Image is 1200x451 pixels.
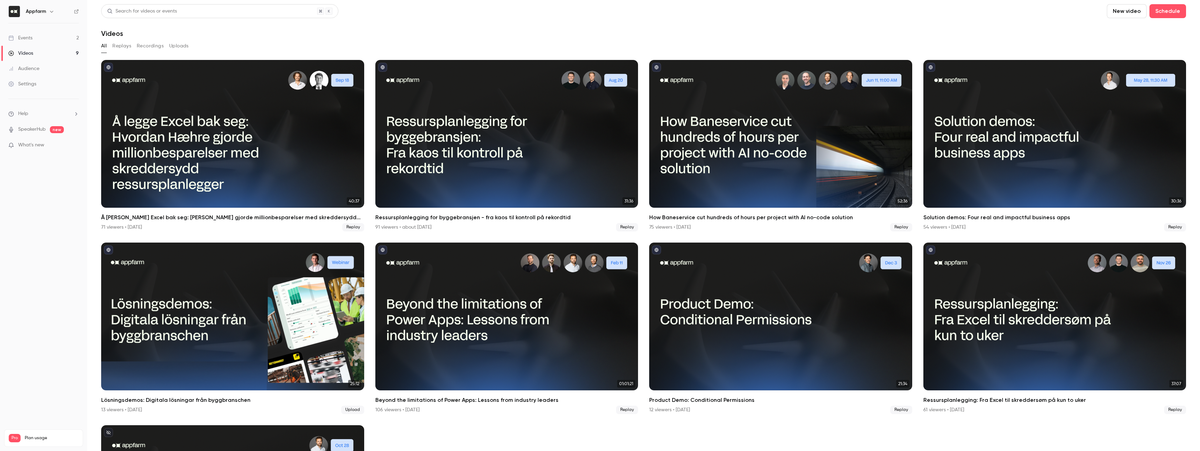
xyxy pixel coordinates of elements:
[649,396,912,404] h2: Product Demo: Conditional Permissions
[378,63,387,72] button: published
[923,60,1186,231] li: Solution demos: Four real and impactful business apps
[1107,4,1147,18] button: New video
[101,60,364,231] li: Å legge Excel bak seg: Hvordan Hæhre gjorde millionbesparelser med skreddersydd ressursplanlegger
[50,126,64,133] span: new
[923,243,1186,414] a: 37:07Ressursplanlegging: Fra Excel til skreddersøm på kun to uker61 viewers • [DATE]Replay
[8,35,32,41] div: Events
[896,380,909,388] span: 21:34
[8,65,39,72] div: Audience
[926,245,935,254] button: published
[617,380,635,388] span: 01:01:21
[112,40,131,52] button: Replays
[375,243,638,414] li: Beyond the limitations of Power Apps: Lessons from industry leaders
[652,245,661,254] button: published
[923,406,964,413] div: 61 viewers • [DATE]
[616,223,638,231] span: Replay
[1164,406,1186,414] span: Replay
[101,29,123,38] h1: Videos
[1169,197,1183,205] span: 30:36
[347,197,361,205] span: 40:37
[101,406,142,413] div: 13 viewers • [DATE]
[649,243,912,414] a: 21:34Product Demo: Conditional Permissions12 viewers • [DATE]Replay
[26,8,46,15] h6: Appfarm
[649,213,912,222] h2: How Baneservice cut hundreds of hours per project with AI no-code solution
[926,63,935,72] button: published
[649,406,690,413] div: 12 viewers • [DATE]
[649,60,912,231] a: 52:36How Baneservice cut hundreds of hours per project with AI no-code solution75 viewers • [DATE...
[348,380,361,388] span: 25:12
[378,245,387,254] button: published
[9,6,20,17] img: Appfarm
[104,428,113,437] button: unpublished
[101,4,1186,447] section: Videos
[1164,223,1186,231] span: Replay
[375,213,638,222] h2: Ressursplanlegging for byggebransjen - fra kaos til kontroll på rekordtid
[375,406,420,413] div: 106 viewers • [DATE]
[375,60,638,231] li: Ressursplanlegging for byggebransjen - fra kaos til kontroll på rekordtid
[101,213,364,222] h2: Å [PERSON_NAME] Excel bak seg: [PERSON_NAME] gjorde millionbesparelser med skreddersydd ressurspl...
[649,243,912,414] li: Product Demo: Conditional Permissions
[8,110,79,117] li: help-dropdown-opener
[649,224,691,231] div: 75 viewers • [DATE]
[18,126,46,133] a: SpeakerHub
[1149,4,1186,18] button: Schedule
[137,40,164,52] button: Recordings
[70,142,79,148] iframe: Noticeable Trigger
[375,224,432,231] div: 91 viewers • about [DATE]
[18,142,44,149] span: What's new
[341,406,364,414] span: Upload
[101,396,364,404] h2: Lösningsdemos: Digitala lösningar från byggbranschen
[616,406,638,414] span: Replay
[104,63,113,72] button: published
[342,223,364,231] span: Replay
[923,213,1186,222] h2: Solution demos: Four real and impactful business apps
[104,245,113,254] button: published
[107,8,177,15] div: Search for videos or events
[101,243,364,414] li: Lösningsdemos: Digitala lösningar från byggbranschen
[890,223,912,231] span: Replay
[101,60,364,231] a: 40:37Å [PERSON_NAME] Excel bak seg: [PERSON_NAME] gjorde millionbesparelser med skreddersydd ress...
[895,197,909,205] span: 52:36
[890,406,912,414] span: Replay
[375,60,638,231] a: 31:36Ressursplanlegging for byggebransjen - fra kaos til kontroll på rekordtid91 viewers • about ...
[8,81,36,87] div: Settings
[652,63,661,72] button: published
[1169,380,1183,388] span: 37:07
[8,50,33,57] div: Videos
[18,110,28,117] span: Help
[923,243,1186,414] li: Ressursplanlegging: Fra Excel til skreddersøm på kun to uker
[101,40,107,52] button: All
[101,243,364,414] a: 25:12Lösningsdemos: Digitala lösningar från byggbranschen13 viewers • [DATE]Upload
[169,40,189,52] button: Uploads
[9,434,21,442] span: Pro
[649,60,912,231] li: How Baneservice cut hundreds of hours per project with AI no-code solution
[375,243,638,414] a: 01:01:21Beyond the limitations of Power Apps: Lessons from industry leaders106 viewers • [DATE]Re...
[375,396,638,404] h2: Beyond the limitations of Power Apps: Lessons from industry leaders
[101,224,142,231] div: 71 viewers • [DATE]
[25,435,78,441] span: Plan usage
[923,60,1186,231] a: 30:36Solution demos: Four real and impactful business apps54 viewers • [DATE]Replay
[622,197,635,205] span: 31:36
[923,224,966,231] div: 54 viewers • [DATE]
[923,396,1186,404] h2: Ressursplanlegging: Fra Excel til skreddersøm på kun to uker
